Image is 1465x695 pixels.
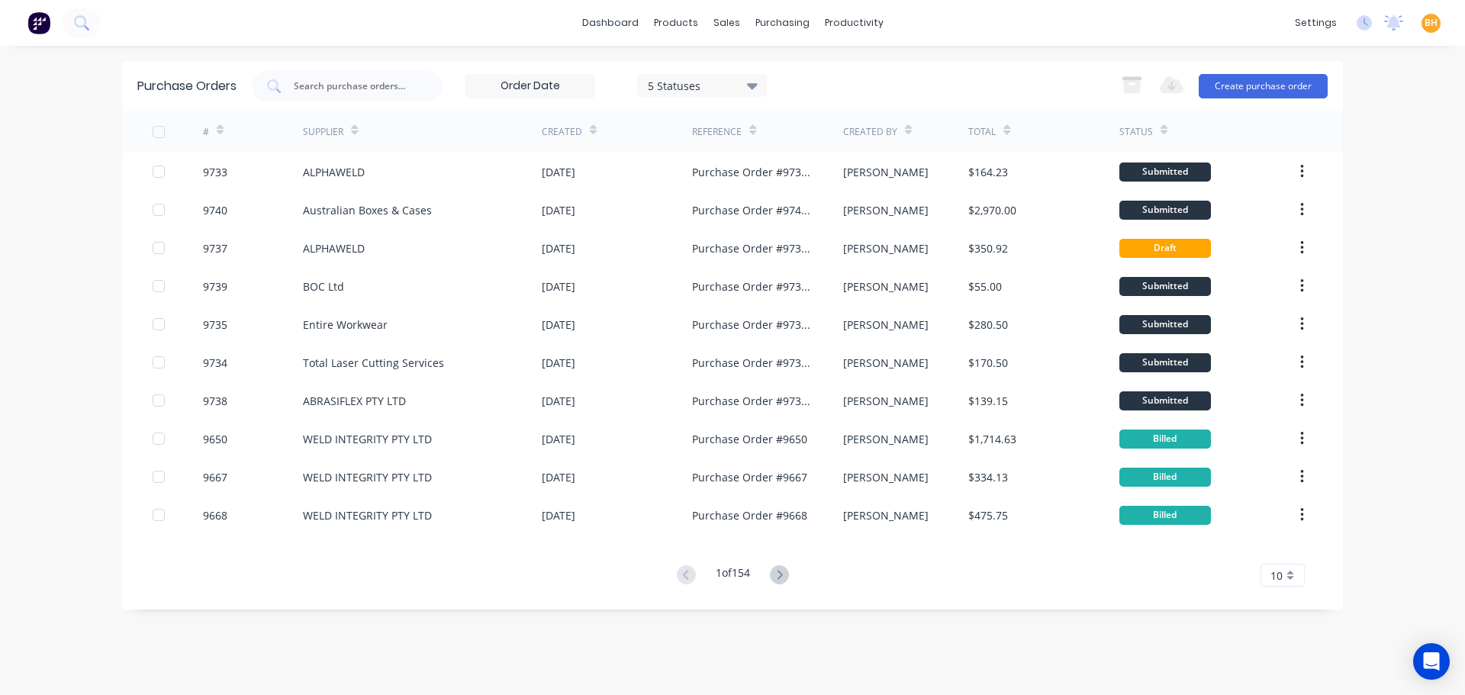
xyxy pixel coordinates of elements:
[843,355,929,371] div: [PERSON_NAME]
[542,393,575,409] div: [DATE]
[748,11,817,34] div: purchasing
[203,431,227,447] div: 9650
[1119,125,1153,139] div: Status
[968,240,1008,256] div: $350.92
[843,164,929,180] div: [PERSON_NAME]
[1119,315,1211,334] div: Submitted
[303,355,444,371] div: Total Laser Cutting Services
[542,355,575,371] div: [DATE]
[692,125,742,139] div: Reference
[1425,16,1438,30] span: BH
[542,125,582,139] div: Created
[303,125,343,139] div: Supplier
[303,393,406,409] div: ABRASIFLEX PTY LTD
[1119,468,1211,487] div: Billed
[1119,162,1211,182] div: Submitted
[303,164,365,180] div: ALPHAWELD
[203,355,227,371] div: 9734
[137,77,237,95] div: Purchase Orders
[968,317,1008,333] div: $280.50
[542,431,575,447] div: [DATE]
[1119,391,1211,410] div: Submitted
[968,125,996,139] div: Total
[843,393,929,409] div: [PERSON_NAME]
[203,317,227,333] div: 9735
[843,278,929,294] div: [PERSON_NAME]
[692,431,807,447] div: Purchase Order #9650
[303,469,432,485] div: WELD INTEGRITY PTY LTD
[1270,568,1283,584] span: 10
[575,11,646,34] a: dashboard
[716,565,750,587] div: 1 of 154
[692,240,812,256] div: Purchase Order #9737 - ALPHAWELD
[27,11,50,34] img: Factory
[292,79,419,94] input: Search purchase orders...
[968,202,1016,218] div: $2,970.00
[1119,353,1211,372] div: Submitted
[968,278,1002,294] div: $55.00
[968,355,1008,371] div: $170.50
[303,507,432,523] div: WELD INTEGRITY PTY LTD
[1119,277,1211,296] div: Submitted
[542,278,575,294] div: [DATE]
[203,202,227,218] div: 9740
[203,393,227,409] div: 9738
[203,507,227,523] div: 9668
[542,469,575,485] div: [DATE]
[1119,239,1211,258] div: Draft
[203,278,227,294] div: 9739
[692,278,812,294] div: Purchase Order #9739 - BOC Ltd
[692,507,807,523] div: Purchase Order #9668
[843,202,929,218] div: [PERSON_NAME]
[1287,11,1344,34] div: settings
[203,469,227,485] div: 9667
[843,469,929,485] div: [PERSON_NAME]
[1119,201,1211,220] div: Submitted
[303,317,388,333] div: Entire Workwear
[692,355,812,371] div: Purchase Order #9734 - Total Laser Cutting Services
[303,202,432,218] div: Australian Boxes & Cases
[542,317,575,333] div: [DATE]
[542,164,575,180] div: [DATE]
[303,431,432,447] div: WELD INTEGRITY PTY LTD
[648,77,757,93] div: 5 Statuses
[1119,430,1211,449] div: Billed
[843,317,929,333] div: [PERSON_NAME]
[843,431,929,447] div: [PERSON_NAME]
[968,393,1008,409] div: $139.15
[817,11,891,34] div: productivity
[203,164,227,180] div: 9733
[542,240,575,256] div: [DATE]
[843,507,929,523] div: [PERSON_NAME]
[646,11,706,34] div: products
[692,469,807,485] div: Purchase Order #9667
[843,240,929,256] div: [PERSON_NAME]
[692,393,812,409] div: Purchase Order #9738 - ABRASIFLEX PTY LTD
[843,125,897,139] div: Created By
[303,278,344,294] div: BOC Ltd
[1199,74,1328,98] button: Create purchase order
[692,164,812,180] div: Purchase Order #9733 - ALPHAWELD
[466,75,594,98] input: Order Date
[706,11,748,34] div: sales
[542,507,575,523] div: [DATE]
[692,317,812,333] div: Purchase Order #9735 - Entire Workwear
[968,469,1008,485] div: $334.13
[968,164,1008,180] div: $164.23
[303,240,365,256] div: ALPHAWELD
[968,431,1016,447] div: $1,714.63
[692,202,812,218] div: Purchase Order #9740 - Australian Boxes & Cases
[1413,643,1450,680] div: Open Intercom Messenger
[968,507,1008,523] div: $475.75
[542,202,575,218] div: [DATE]
[203,240,227,256] div: 9737
[1119,506,1211,525] div: Billed
[203,125,209,139] div: #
